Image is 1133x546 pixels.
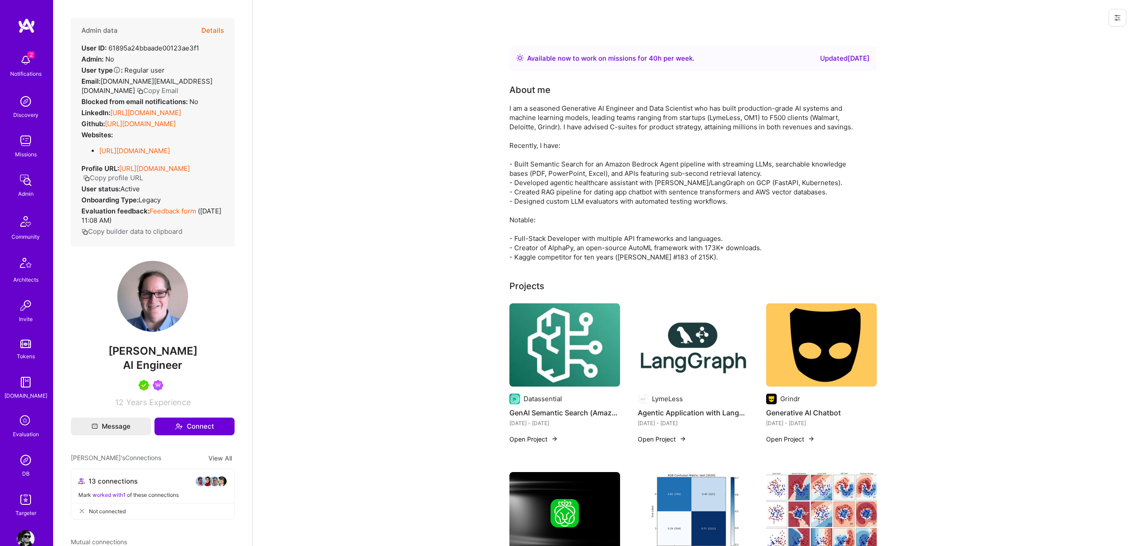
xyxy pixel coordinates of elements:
[638,303,748,387] img: Agentic Application with LangGraph
[89,476,138,486] span: 13 connections
[175,422,183,430] i: icon Connect
[202,476,213,487] img: avatar
[15,211,36,232] img: Community
[81,108,110,117] strong: LinkedIn:
[81,55,104,63] strong: Admin:
[18,18,35,34] img: logo
[27,51,35,58] span: 2
[78,490,227,500] div: Mark of these connections
[17,297,35,314] img: Invite
[10,69,42,78] div: Notifications
[638,394,648,404] img: Company logo
[81,185,120,193] strong: User status:
[509,104,863,262] div: I am a seasoned Generative AI Engineer and Data Scientist who has built production-grade AI syste...
[78,478,85,484] i: icon Collaborator
[20,340,31,348] img: tokens
[92,423,98,430] i: icon Mail
[652,394,683,403] div: LymeLess
[153,380,163,391] img: Been on Mission
[638,407,748,418] h4: Agentic Application with LangGraph
[81,120,105,128] strong: Github:
[17,413,34,430] i: icon SelectionTeam
[117,261,188,332] img: User Avatar
[17,451,35,469] img: Admin Search
[89,507,126,516] span: Not connected
[71,469,235,519] button: 13 connectionsavataravataravataravatarMark worked with1 of these connectionsNot connected
[679,435,686,442] img: arrow-right
[209,476,220,487] img: avatar
[509,394,520,404] img: Company logo
[195,476,206,487] img: avatar
[81,97,189,106] strong: Blocked from email notifications:
[17,352,35,361] div: Tokens
[18,189,34,198] div: Admin
[119,164,190,173] a: [URL][DOMAIN_NAME]
[81,207,150,215] strong: Evaluation feedback:
[19,314,33,324] div: Invite
[139,380,149,391] img: A.Teamer in Residence
[17,132,35,150] img: teamwork
[123,359,182,372] span: AI Engineer
[81,77,100,85] strong: Email:
[126,398,191,407] span: Years Experience
[81,228,88,235] i: icon Copy
[115,398,123,407] span: 12
[154,418,235,435] button: Connect
[22,469,30,478] div: DB
[527,53,694,64] div: Available now to work on missions for h per week .
[81,54,114,64] div: No
[820,53,870,64] div: Updated [DATE]
[71,453,161,463] span: [PERSON_NAME]'s Connections
[201,18,224,43] button: Details
[71,418,151,435] button: Message
[17,171,35,189] img: admin teamwork
[766,418,877,428] div: [DATE] - [DATE]
[137,86,178,95] button: Copy Email
[638,418,748,428] div: [DATE] - [DATE]
[524,394,562,403] div: Datassential
[81,131,113,139] strong: Websites:
[139,196,161,204] span: legacy
[17,51,35,69] img: bell
[120,185,140,193] span: Active
[71,345,235,358] span: [PERSON_NAME]
[17,93,35,110] img: discovery
[766,407,877,418] h4: Generative AI Chatbot
[638,434,686,444] button: Open Project
[137,88,143,94] i: icon Copy
[509,83,551,97] div: About me
[509,434,558,444] button: Open Project
[780,394,800,403] div: Grindr
[766,303,877,387] img: Generative AI Chatbot
[81,206,224,225] div: ( [DATE] 11:08 AM )
[81,164,119,173] strong: Profile URL:
[113,66,121,74] i: Help
[92,492,126,498] span: worked with 1
[110,108,181,117] a: [URL][DOMAIN_NAME]
[13,275,39,284] div: Architects
[83,173,143,182] button: Copy profile URL
[81,44,107,52] strong: User ID:
[808,435,815,442] img: arrow-right
[83,175,90,182] i: icon Copy
[216,476,227,487] img: avatar
[81,196,139,204] strong: Onboarding Type:
[509,279,544,293] div: Projects
[551,435,558,442] img: arrow-right
[99,147,170,155] a: [URL][DOMAIN_NAME]
[105,120,176,128] a: [URL][DOMAIN_NAME]
[81,227,182,236] button: Copy builder data to clipboard
[78,507,85,515] i: icon CloseGray
[516,54,524,62] img: Availability
[81,66,123,74] strong: User type :
[81,43,199,53] div: 61895a24bbaade00123ae3f1
[12,232,40,241] div: Community
[649,54,658,62] span: 40
[509,418,620,428] div: [DATE] - [DATE]
[509,407,620,418] h4: GenAI Semantic Search (Amazon Bedrock, OpenAI, Knowledge Base)
[17,491,35,508] img: Skill Targeter
[81,97,198,106] div: No
[206,453,235,463] button: View All
[15,508,36,518] div: Targeter
[551,499,579,527] img: Company logo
